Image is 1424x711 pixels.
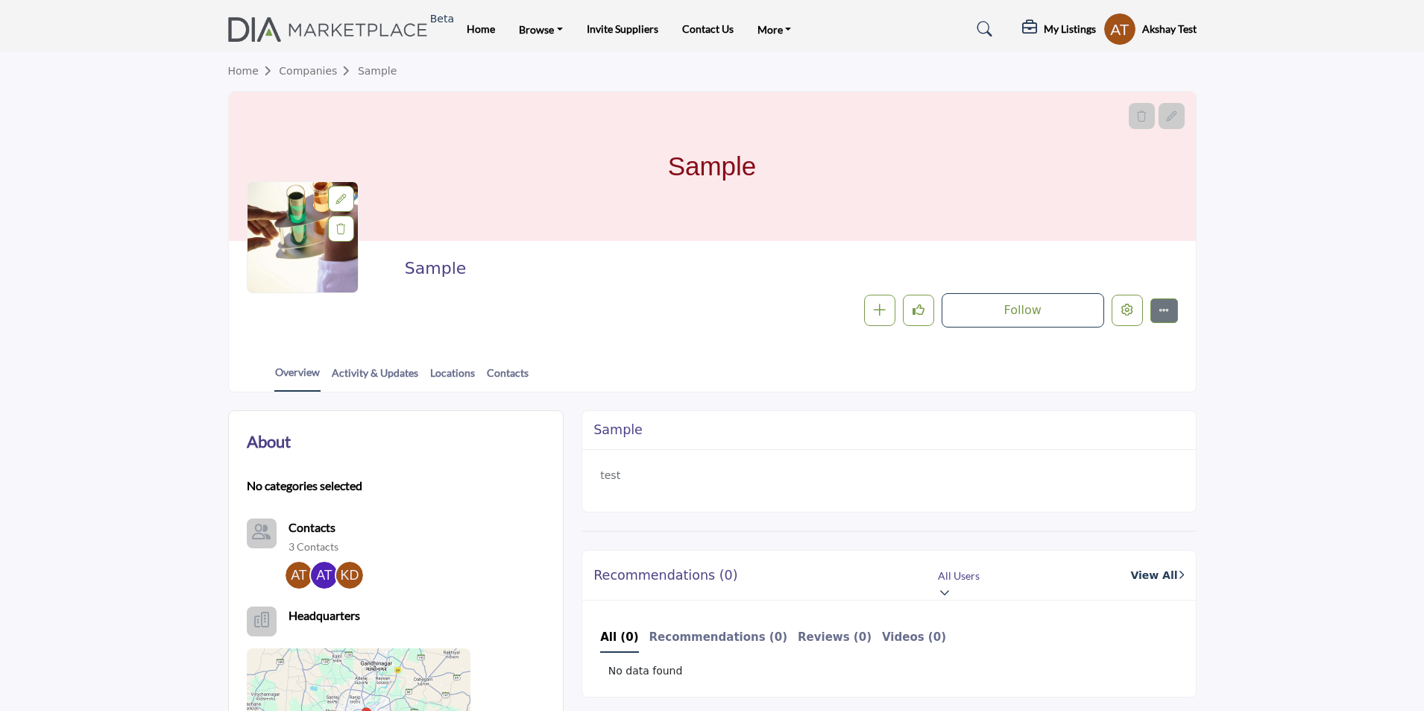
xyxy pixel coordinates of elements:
[798,630,872,644] b: Reviews (0)
[668,92,757,241] h1: Sample
[1022,20,1096,38] div: My Listings
[429,365,476,391] a: Locations
[963,17,1002,41] a: Search
[942,293,1104,328] button: Follow
[279,65,358,77] a: Companies
[311,562,338,589] img: Akshay T.
[274,364,321,392] a: Overview
[938,569,980,583] h2: All Users
[289,519,335,536] a: Contacts
[1142,22,1197,37] h5: Akshay Test
[289,607,360,624] b: Headquarters
[649,630,788,644] b: Recommendations (0)
[593,568,737,583] h2: Recommendations (0)
[247,519,277,548] a: Link of redirect to contact page
[328,186,354,212] div: Aspect Ratio:1:1,Size:400x400px
[430,13,454,25] h6: Beta
[228,17,436,42] img: site Logo
[336,562,363,589] img: Krushnpal D.
[587,22,658,35] a: Invite Suppliers
[1044,22,1096,36] h5: My Listings
[600,630,638,644] b: All (0)
[247,477,362,495] b: No categories selected
[289,520,335,534] b: Contacts
[1130,568,1184,583] a: View All
[600,468,1177,483] p: test
[903,295,934,326] button: Like
[247,519,277,548] button: Contact-Employee Icon
[331,365,419,391] a: Activity & Updates
[682,22,734,35] a: Contact Us
[286,562,312,589] img: Akshay T.
[608,663,683,679] span: No data found
[519,22,563,37] a: Browse
[1103,13,1136,46] button: Show hide supplier dropdown
[247,607,277,636] button: Headquarter icon
[1150,298,1178,324] button: More details
[247,429,291,454] h2: About
[1159,103,1185,129] div: Aspect Ratio:6:1,Size:1200x200px
[882,630,946,644] b: Videos (0)
[467,22,495,35] a: Home
[289,539,338,554] a: 3 Contacts
[228,17,436,42] a: Beta
[757,22,792,37] a: More
[593,422,643,438] h2: Sample
[228,65,280,77] a: Home
[929,562,1123,589] button: All Users
[1112,295,1143,326] button: Edit company
[358,65,397,77] a: Sample
[486,365,529,391] a: Contacts
[405,259,815,278] h2: Sample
